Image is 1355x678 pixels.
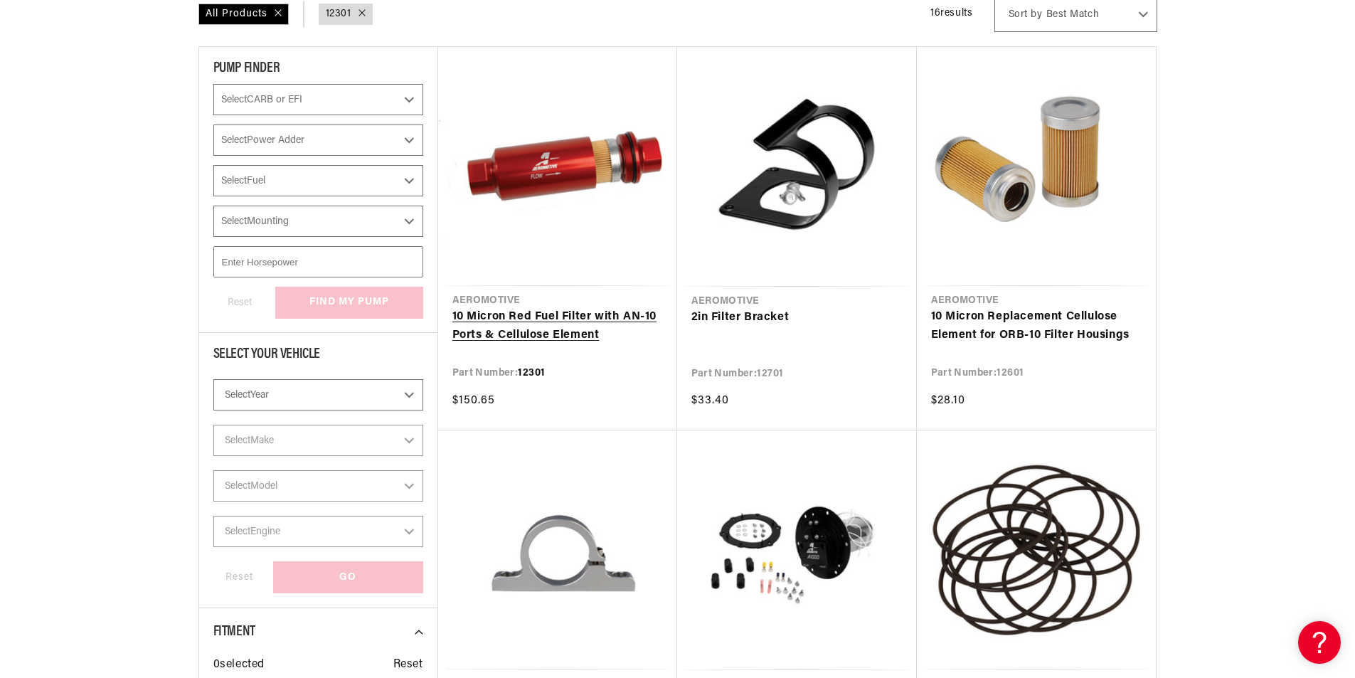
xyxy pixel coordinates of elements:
[213,165,423,196] select: Fuel
[452,308,663,344] a: 10 Micron Red Fuel Filter with AN-10 Ports & Cellulose Element
[213,206,423,237] select: Mounting
[393,656,423,674] span: Reset
[213,656,265,674] span: 0 selected
[213,125,423,156] select: Power Adder
[198,4,289,25] div: All Products
[213,246,423,277] input: Enter Horsepower
[213,625,255,639] span: Fitment
[213,347,423,365] div: Select Your Vehicle
[213,425,423,456] select: Make
[326,6,351,22] a: 12301
[691,309,903,327] a: 2in Filter Bracket
[213,470,423,502] select: Model
[931,308,1142,344] a: 10 Micron Replacement Cellulose Element for ORB-10 Filter Housings
[213,61,280,75] span: PUMP FINDER
[213,84,423,115] select: CARB or EFI
[1009,8,1043,22] span: Sort by
[213,516,423,547] select: Engine
[213,379,423,410] select: Year
[930,8,972,18] span: 16 results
